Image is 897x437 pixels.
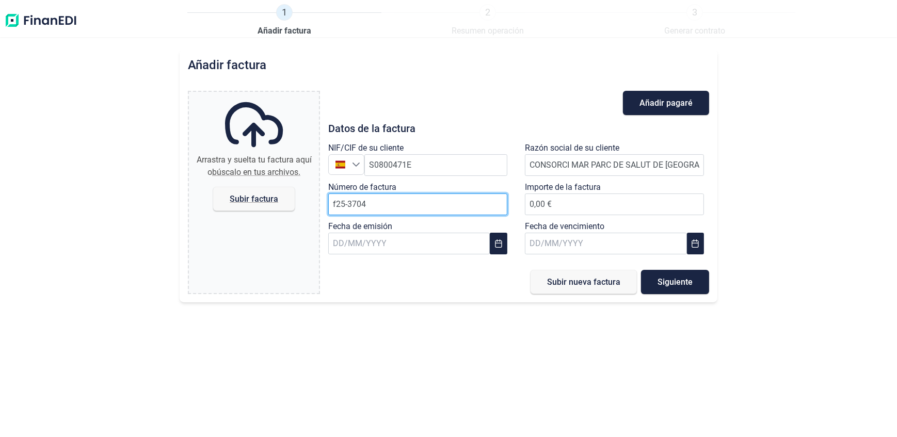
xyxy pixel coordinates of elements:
button: Siguiente [641,270,709,294]
span: 1 [276,4,293,21]
span: búscalo en tus archivos. [212,167,300,177]
label: Importe de la factura [525,181,601,193]
label: NIF/CIF de su cliente [328,142,404,154]
span: Siguiente [658,278,693,286]
h3: Datos de la factura [328,123,710,134]
button: Choose Date [490,233,507,254]
a: 1Añadir factura [258,4,311,37]
input: DD/MM/YYYY [328,233,490,254]
h2: Añadir factura [188,58,266,72]
label: Fecha de emisión [328,220,392,233]
div: Arrastra y suelta tu factura aquí o [193,154,315,179]
div: Seleccione un país [352,155,364,174]
button: Choose Date [687,233,704,254]
span: Subir nueva factura [547,278,620,286]
span: Subir factura [230,195,278,203]
span: Añadir pagaré [639,99,693,107]
img: ES [335,159,345,169]
img: Logo de aplicación [4,4,77,37]
button: Añadir pagaré [623,91,709,115]
span: Añadir factura [258,25,311,37]
label: Fecha de vencimiento [525,220,604,233]
input: DD/MM/YYYY [525,233,687,254]
label: Número de factura [328,181,396,193]
button: Subir nueva factura [531,270,637,294]
label: Razón social de su cliente [525,142,619,154]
